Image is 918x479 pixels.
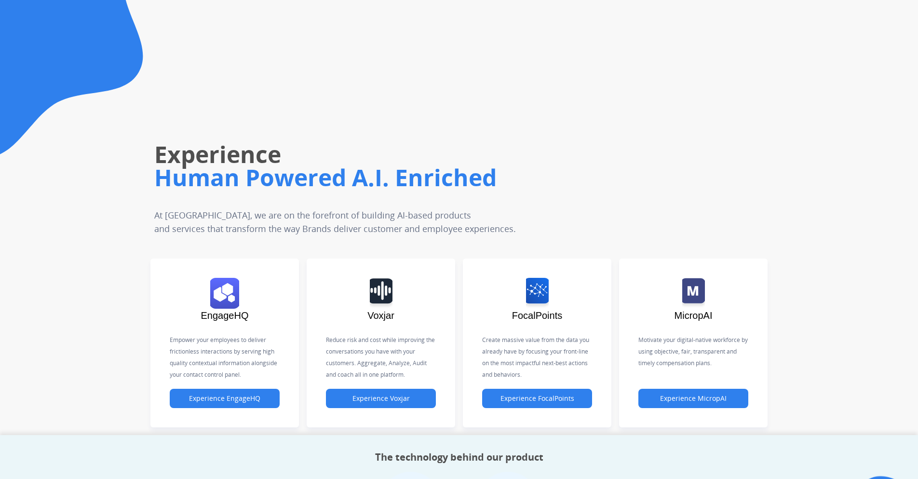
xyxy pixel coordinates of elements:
p: Reduce risk and cost while improving the conversations you have with your customers. Aggregate, A... [326,334,436,381]
button: Experience EngageHQ [170,389,280,408]
img: logo [210,278,239,309]
h1: Experience [154,139,648,170]
a: Experience FocalPoints [482,395,592,403]
h2: The technology behind our product [375,451,543,464]
button: Experience FocalPoints [482,389,592,408]
p: Empower your employees to deliver frictionless interactions by serving high quality contextual in... [170,334,280,381]
p: Create massive value from the data you already have by focusing your front-line on the most impac... [482,334,592,381]
a: Experience Voxjar [326,395,436,403]
a: Experience MicropAI [638,395,748,403]
img: logo [526,278,549,309]
a: Experience EngageHQ [170,395,280,403]
button: Experience MicropAI [638,389,748,408]
img: logo [682,278,705,309]
h1: Human Powered A.I. Enriched [154,162,648,193]
button: Experience Voxjar [326,389,436,408]
p: Motivate your digital-native workforce by using objective, fair, transparent and timely compensat... [638,334,748,369]
p: At [GEOGRAPHIC_DATA], we are on the forefront of building AI-based products and services that tra... [154,208,586,235]
span: Voxjar [367,310,394,321]
span: FocalPoints [512,310,563,321]
img: logo [370,278,392,309]
span: MicropAI [675,310,713,321]
span: EngageHQ [201,310,249,321]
